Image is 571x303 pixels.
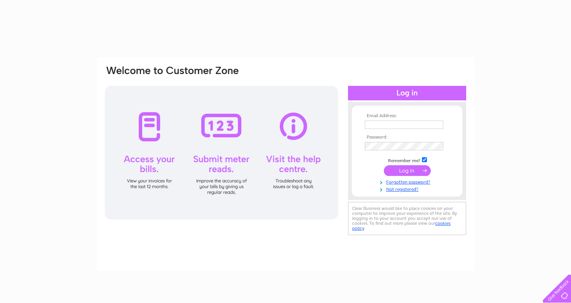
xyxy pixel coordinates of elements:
th: Email Address: [363,113,451,119]
a: Forgotten password? [365,178,451,185]
a: cookies policy [352,221,451,231]
div: Clear Business would like to place cookies on your computer to improve your experience of the sit... [348,202,466,235]
th: Password: [363,135,451,140]
a: Not registered? [365,185,451,192]
td: Remember me? [363,156,451,164]
input: Submit [384,165,431,176]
